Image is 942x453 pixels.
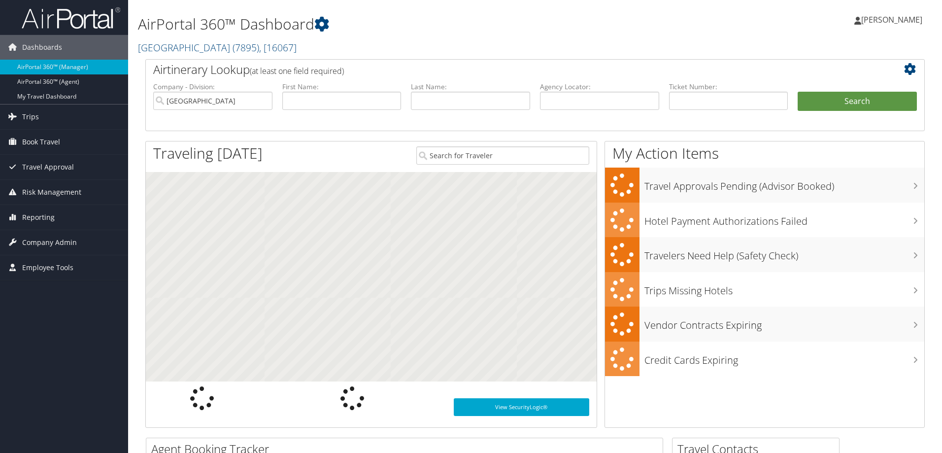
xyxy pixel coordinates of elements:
[605,203,924,238] a: Hotel Payment Authorizations Failed
[233,41,259,54] span: ( 7895 )
[416,146,589,165] input: Search for Traveler
[22,105,39,129] span: Trips
[138,41,297,54] a: [GEOGRAPHIC_DATA]
[798,92,917,111] button: Search
[153,61,852,78] h2: Airtinerary Lookup
[605,168,924,203] a: Travel Approvals Pending (Advisor Booked)
[22,230,77,255] span: Company Admin
[22,155,74,179] span: Travel Approval
[22,180,81,205] span: Risk Management
[644,348,924,367] h3: Credit Cards Expiring
[605,237,924,272] a: Travelers Need Help (Safety Check)
[259,41,297,54] span: , [ 16067 ]
[605,143,924,164] h1: My Action Items
[644,244,924,263] h3: Travelers Need Help (Safety Check)
[605,272,924,307] a: Trips Missing Hotels
[22,205,55,230] span: Reporting
[153,82,272,92] label: Company - Division:
[454,398,589,416] a: View SecurityLogic®
[282,82,402,92] label: First Name:
[22,255,73,280] span: Employee Tools
[138,14,668,35] h1: AirPortal 360™ Dashboard
[22,35,62,60] span: Dashboards
[22,6,120,30] img: airportal-logo.png
[644,174,924,193] h3: Travel Approvals Pending (Advisor Booked)
[540,82,659,92] label: Agency Locator:
[411,82,530,92] label: Last Name:
[669,82,788,92] label: Ticket Number:
[153,143,263,164] h1: Traveling [DATE]
[861,14,922,25] span: [PERSON_NAME]
[854,5,932,35] a: [PERSON_NAME]
[22,130,60,154] span: Book Travel
[605,307,924,342] a: Vendor Contracts Expiring
[644,279,924,298] h3: Trips Missing Hotels
[644,314,924,332] h3: Vendor Contracts Expiring
[644,209,924,228] h3: Hotel Payment Authorizations Failed
[250,66,344,76] span: (at least one field required)
[605,342,924,377] a: Credit Cards Expiring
